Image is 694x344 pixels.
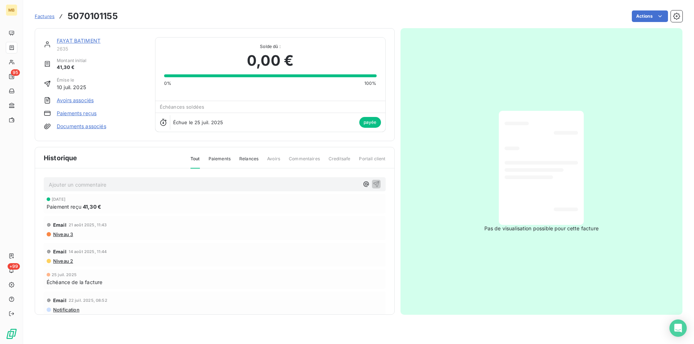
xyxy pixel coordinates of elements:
[164,80,171,87] span: 0%
[329,156,351,168] span: Creditsafe
[6,328,17,340] img: Logo LeanPay
[52,307,80,313] span: Notification
[57,83,86,91] span: 10 juil. 2025
[57,123,106,130] a: Documents associés
[35,13,55,19] span: Factures
[69,298,107,302] span: 22 juil. 2025, 08:52
[11,69,20,76] span: 95
[53,222,67,228] span: Email
[52,231,73,237] span: Niveau 3
[57,57,86,64] span: Montant initial
[164,43,377,50] span: Solde dû :
[53,249,67,254] span: Email
[83,203,101,210] span: 41,30 €
[57,64,86,71] span: 41,30 €
[190,156,200,169] span: Tout
[57,97,94,104] a: Avoirs associés
[247,50,294,71] span: 0,00 €
[359,156,385,168] span: Portail client
[359,117,381,128] span: payée
[69,249,107,254] span: 14 août 2025, 11:44
[289,156,320,168] span: Commentaires
[632,10,668,22] button: Actions
[52,258,73,264] span: Niveau 2
[52,197,65,201] span: [DATE]
[484,225,599,232] span: Pas de visualisation possible pour cette facture
[35,13,55,20] a: Factures
[160,104,205,110] span: Échéances soldées
[57,46,146,52] span: 2635
[57,110,97,117] a: Paiements reçus
[364,80,377,87] span: 100%
[209,156,231,168] span: Paiements
[44,153,77,163] span: Historique
[47,278,102,286] span: Échéance de la facture
[47,203,81,210] span: Paiement reçu
[267,156,280,168] span: Avoirs
[52,273,77,277] span: 25 juil. 2025
[173,119,223,125] span: Échue le 25 juil. 2025
[6,4,17,16] div: MB
[69,223,107,227] span: 21 août 2025, 11:43
[57,38,100,44] a: FAYAT BATIMENT
[8,263,20,270] span: +99
[669,319,687,337] div: Open Intercom Messenger
[68,10,118,23] h3: 5070101155
[57,77,86,83] span: Émise le
[53,297,67,303] span: Email
[239,156,258,168] span: Relances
